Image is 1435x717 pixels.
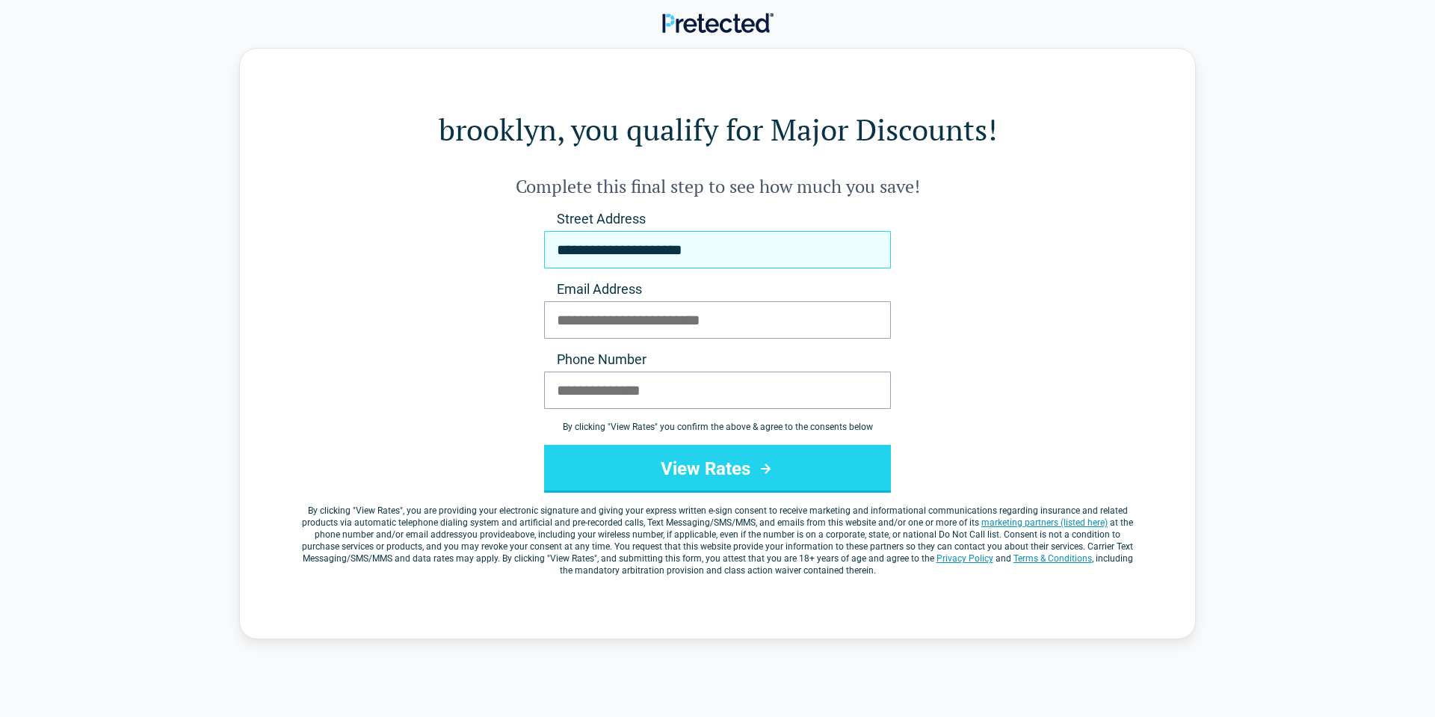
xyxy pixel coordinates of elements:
button: View Rates [544,445,891,493]
label: By clicking " ", you are providing your electronic signature and giving your express written e-si... [300,505,1135,576]
a: Privacy Policy [936,553,993,564]
span: View Rates [356,505,400,516]
h1: brooklyn, you qualify for Major Discounts! [300,108,1135,150]
a: marketing partners (listed here) [981,517,1108,528]
label: Email Address [544,280,891,298]
a: Terms & Conditions [1013,553,1092,564]
div: By clicking " View Rates " you confirm the above & agree to the consents below [544,421,891,433]
label: Phone Number [544,351,891,369]
label: Street Address [544,210,891,228]
h2: Complete this final step to see how much you save! [300,174,1135,198]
